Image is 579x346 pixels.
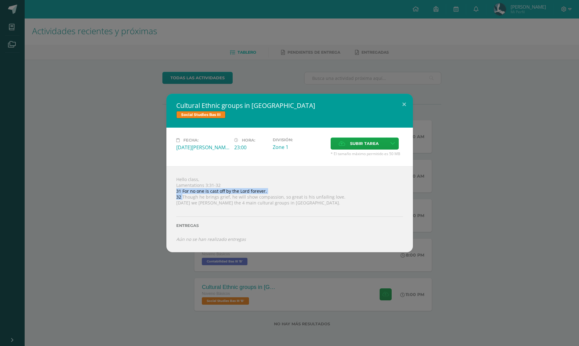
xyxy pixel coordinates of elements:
label: Entregas [176,223,403,228]
span: Social Studies Bas III [176,111,226,118]
div: [DATE][PERSON_NAME] [176,144,229,151]
div: 23:00 [234,144,268,151]
h2: Cultural Ethnic groups in [GEOGRAPHIC_DATA] [176,101,403,110]
i: Aún no se han realizado entregas [176,236,246,242]
span: Subir tarea [350,138,379,149]
span: Hora: [242,138,255,142]
div: Zone 1 [273,144,326,150]
button: Close (Esc) [395,94,413,115]
span: * El tamaño máximo permitido es 50 MB [331,151,403,156]
span: Fecha: [183,138,198,142]
div: Hello class, Lamentations 3:31-32 31 For no one is cast off by the Lord forever. 32 Though he bri... [166,166,413,252]
label: División: [273,138,326,142]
